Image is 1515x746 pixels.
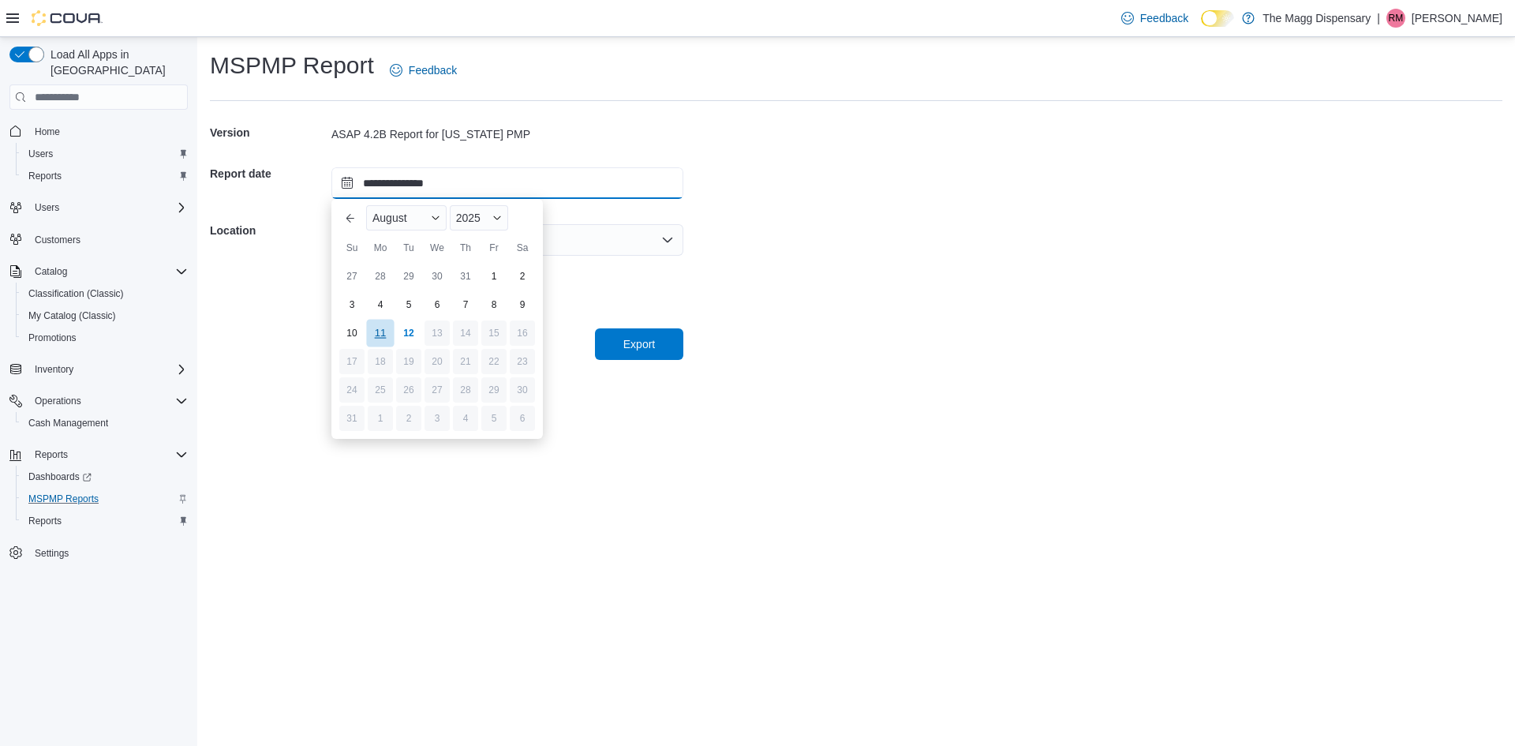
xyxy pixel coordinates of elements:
div: day-20 [425,349,450,374]
span: Home [28,121,188,141]
div: Button. Open the year selector. 2025 is currently selected. [450,205,508,231]
a: Reports [22,167,68,186]
div: Mo [368,235,393,261]
span: Users [28,198,188,217]
span: Inventory [28,360,188,379]
span: Load All Apps in [GEOGRAPHIC_DATA] [44,47,188,78]
h5: Version [210,117,328,148]
span: Reports [35,448,68,461]
div: day-8 [481,292,507,317]
button: Users [28,198,65,217]
span: Users [28,148,53,160]
span: Catalog [35,265,67,278]
span: RM [1389,9,1404,28]
span: Cash Management [22,414,188,433]
h1: MSPMP Report [210,50,374,81]
div: August, 2025 [338,262,537,433]
a: My Catalog (Classic) [22,306,122,325]
div: day-19 [396,349,421,374]
span: Users [22,144,188,163]
span: Classification (Classic) [28,287,124,300]
span: Dashboards [22,467,188,486]
span: Inventory [35,363,73,376]
div: day-15 [481,321,507,346]
span: Dashboards [28,470,92,483]
div: day-13 [425,321,450,346]
span: August [372,212,407,224]
a: Dashboards [22,467,98,486]
button: Settings [3,542,194,564]
h5: Location [210,215,328,246]
div: Button. Open the month selector. August is currently selected. [366,205,447,231]
div: day-30 [425,264,450,289]
span: 2025 [456,212,481,224]
span: Users [35,201,59,214]
button: Reports [28,445,74,464]
div: day-2 [396,406,421,431]
div: day-2 [510,264,535,289]
div: day-29 [396,264,421,289]
div: Fr [481,235,507,261]
p: [PERSON_NAME] [1412,9,1502,28]
span: Settings [28,543,188,563]
span: Reports [28,445,188,464]
div: day-28 [453,377,478,403]
span: Operations [28,392,188,410]
span: Customers [35,234,80,246]
div: Rebecca Mays [1386,9,1405,28]
div: Th [453,235,478,261]
button: Previous Month [338,205,363,231]
span: Export [623,336,655,352]
div: Su [339,235,365,261]
img: Cova [32,10,103,26]
p: | [1377,9,1380,28]
span: Customers [28,230,188,249]
span: Home [35,126,60,138]
div: day-16 [510,321,535,346]
div: day-1 [368,406,393,431]
div: day-10 [339,321,365,346]
div: day-12 [396,321,421,346]
span: Settings [35,547,69,560]
a: Customers [28,231,87,249]
button: My Catalog (Classic) [16,305,194,327]
button: Classification (Classic) [16,283,194,305]
button: Open list of options [661,234,674,246]
a: Feedback [383,54,463,86]
nav: Complex example [9,113,188,605]
div: day-1 [481,264,507,289]
div: day-3 [339,292,365,317]
div: day-24 [339,377,365,403]
div: day-30 [510,377,535,403]
button: Inventory [28,360,80,379]
p: The Magg Dispensary [1262,9,1371,28]
span: Reports [22,167,188,186]
button: Home [3,119,194,142]
h5: Report date [210,158,328,189]
button: Catalog [3,261,194,283]
div: day-21 [453,349,478,374]
div: day-4 [368,292,393,317]
div: day-25 [368,377,393,403]
div: day-29 [481,377,507,403]
button: Cash Management [16,412,194,434]
div: day-27 [339,264,365,289]
span: Classification (Classic) [22,284,188,303]
div: day-22 [481,349,507,374]
div: day-5 [396,292,421,317]
span: My Catalog (Classic) [22,306,188,325]
a: Cash Management [22,414,114,433]
a: Dashboards [16,466,194,488]
button: MSPMP Reports [16,488,194,510]
span: Feedback [1140,10,1188,26]
div: day-18 [368,349,393,374]
div: Sa [510,235,535,261]
span: Catalog [28,262,188,281]
div: We [425,235,450,261]
button: Customers [3,228,194,251]
button: Inventory [3,358,194,380]
button: Users [3,197,194,219]
div: day-28 [368,264,393,289]
span: Cash Management [28,417,108,429]
span: Reports [28,515,62,527]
